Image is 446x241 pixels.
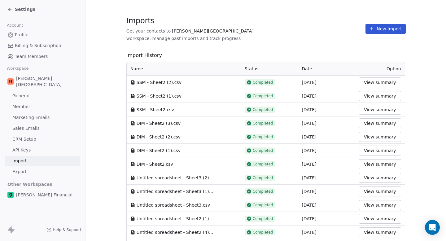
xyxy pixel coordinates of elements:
button: View summary [359,118,401,128]
span: DIM - Sheet2 (1).csv [137,147,181,154]
span: Untitled spreadsheet - Sheet2 (4).csv [137,229,214,235]
span: General [12,93,29,99]
div: [DATE] [302,120,352,126]
span: [PERSON_NAME] Financial [16,192,72,198]
button: View summary [359,200,401,210]
a: Team Members [5,51,80,62]
span: Status [245,66,259,71]
span: Option [387,66,401,71]
span: Settings [15,6,35,12]
span: Marketing Emails [12,114,50,121]
span: Completed [253,175,273,180]
button: View summary [359,214,401,224]
span: Billing & Subscription [15,42,61,49]
div: [DATE] [302,202,352,208]
img: Goela%20Fin%20Logos%20(4).png [7,192,14,198]
span: Export [12,169,27,175]
div: [DATE] [302,229,352,235]
button: View summary [359,159,401,169]
span: SSM - Sheet2 (2).csv [137,79,181,85]
span: Completed [253,203,273,208]
span: CRM Setup [12,136,36,142]
a: Billing & Subscription [5,41,80,51]
span: SSM - Sheet2 (1).csv [137,93,181,99]
a: Profile [5,30,80,40]
span: Date [302,66,312,71]
span: Completed [253,107,273,112]
a: Member [5,102,80,112]
span: Untitled spreadsheet - Sheet3.csv [137,202,210,208]
span: Account [4,21,26,30]
a: Import [5,156,80,166]
span: Member [12,103,30,110]
span: Completed [253,189,273,194]
div: [DATE] [302,175,352,181]
span: SSM - Sheet2.csv [137,107,174,113]
span: Untitled spreadsheet - Sheet3 (2).csv [137,175,214,181]
div: Open Intercom Messenger [425,220,440,235]
button: View summary [359,146,401,156]
span: Import [12,158,27,164]
button: View summary [359,132,401,142]
span: Completed [253,230,273,235]
span: Workspace [4,64,31,73]
span: Completed [253,148,273,153]
span: Completed [253,121,273,126]
span: API Keys [12,147,31,153]
a: Export [5,167,80,177]
span: Untitled spreadsheet - Sheet2 (1).csv [137,216,214,222]
button: View summary [359,105,401,115]
span: Completed [253,94,273,99]
a: Marketing Emails [5,112,80,123]
button: View summary [359,91,401,101]
button: View summary [359,77,401,87]
span: workspace, manage past imports and track progress [126,35,241,42]
span: Completed [253,162,273,167]
span: Other Workspaces [5,179,55,189]
div: [DATE] [302,147,352,154]
span: Completed [253,216,273,221]
span: Name [130,66,143,72]
span: DIM - Sheet2 (2).csv [137,134,181,140]
a: CRM Setup [5,134,80,144]
span: Completed [253,134,273,139]
a: API Keys [5,145,80,155]
div: [DATE] [302,93,352,99]
span: Completed [253,80,273,85]
div: [DATE] [302,161,352,167]
span: Team Members [15,53,48,60]
div: [DATE] [302,107,352,113]
span: Untitled spreadsheet - Sheet3 (1).csv [137,188,214,195]
img: Goela%20School%20Logos%20(4).png [7,78,14,85]
span: Sales Emails [12,125,40,132]
a: General [5,91,80,101]
span: Profile [15,32,28,38]
button: New Import [365,24,405,34]
span: Import History [126,52,405,59]
button: View summary [359,173,401,183]
button: View summary [359,227,401,237]
div: [DATE] [302,188,352,195]
a: Sales Emails [5,123,80,134]
span: [PERSON_NAME][GEOGRAPHIC_DATA] [172,28,253,34]
a: Help & Support [46,227,81,232]
button: View summary [359,186,401,196]
span: Help & Support [53,227,81,232]
a: Settings [7,6,35,12]
span: [PERSON_NAME][GEOGRAPHIC_DATA] [16,75,78,88]
span: Get your contacts to [126,28,171,34]
span: DIM - Sheet2 (3).csv [137,120,181,126]
div: [DATE] [302,134,352,140]
div: [DATE] [302,216,352,222]
span: DIM - Sheet2.csv [137,161,173,167]
span: Imports [126,16,366,25]
div: [DATE] [302,79,352,85]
